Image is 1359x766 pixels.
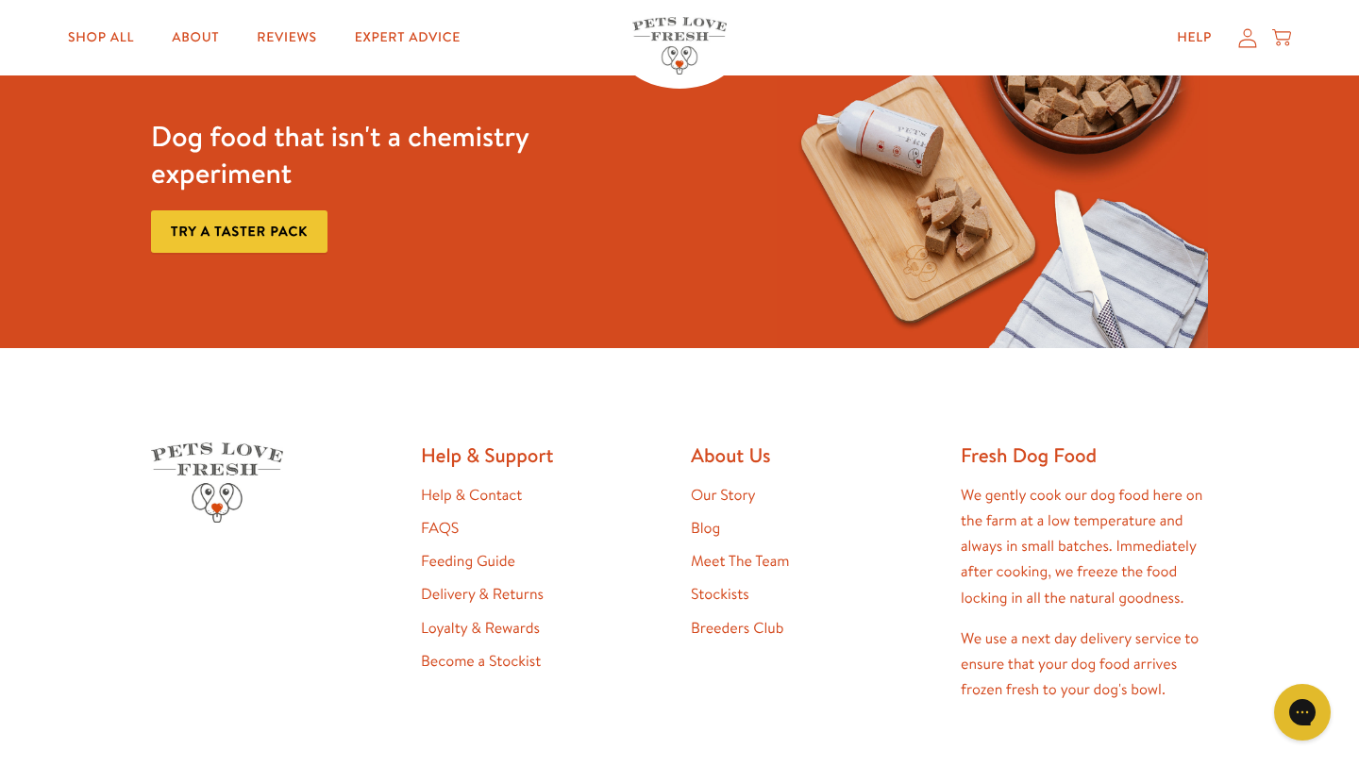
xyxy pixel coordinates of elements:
a: Help [1162,19,1227,57]
a: Help & Contact [421,485,522,506]
a: About [157,19,234,57]
a: Become a Stockist [421,651,541,672]
h2: Help & Support [421,442,668,468]
a: FAQS [421,518,459,539]
a: Reviews [242,19,331,57]
a: Loyalty & Rewards [421,618,540,639]
a: Expert Advice [340,19,476,57]
p: We gently cook our dog food here on the farm at a low temperature and always in small batches. Im... [961,483,1208,611]
a: Meet The Team [691,551,789,572]
a: Shop All [53,19,149,57]
img: Pets Love Fresh [151,442,283,523]
img: Fussy [777,23,1208,348]
p: We use a next day delivery service to ensure that your dog food arrives frozen fresh to your dog'... [961,626,1208,704]
a: Try a taster pack [151,210,327,253]
h2: About Us [691,442,938,468]
a: Feeding Guide [421,551,515,572]
h3: Dog food that isn't a chemistry experiment [151,118,582,191]
a: Blog [691,518,720,539]
a: Stockists [691,584,749,605]
iframe: Gorgias live chat messenger [1265,677,1340,747]
img: Pets Love Fresh [632,17,727,75]
a: Breeders Club [691,618,783,639]
a: Delivery & Returns [421,584,544,605]
h2: Fresh Dog Food [961,442,1208,468]
a: Our Story [691,485,756,506]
